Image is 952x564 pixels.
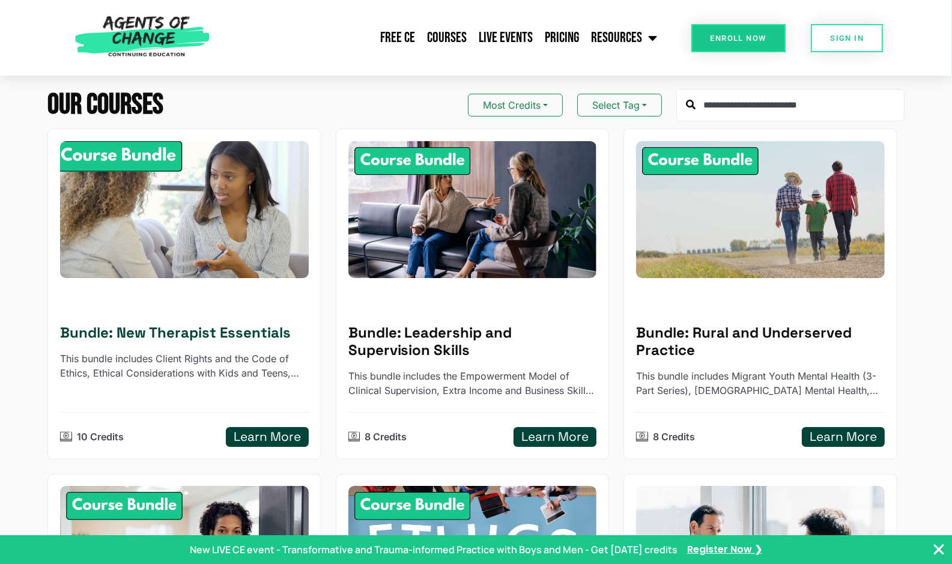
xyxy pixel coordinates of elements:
[473,23,539,53] a: Live Events
[636,141,885,279] img: Rural and Underserved Practice - 8 Credit CE Bundle
[653,429,695,444] p: 8 Credits
[811,24,883,52] a: SIGN IN
[190,542,678,557] p: New LIVE CE event - Transformative and Trauma-informed Practice with Boys and Men - Get [DATE] cr...
[636,369,885,398] p: This bundle includes Migrant Youth Mental Health (3-Part Series), Native American Mental Health, ...
[468,94,563,117] button: Most Credits
[60,324,309,342] h5: Bundle: New Therapist Essentials
[365,429,407,444] p: 8 Credits
[336,129,610,459] a: Leadership and Supervision Skills - 8 Credit CE BundleBundle: Leadership and Supervision SkillsTh...
[348,324,597,359] h5: Bundle: Leadership and Supervision Skills
[539,23,585,53] a: Pricing
[577,94,662,117] button: Select Tag
[421,23,473,53] a: Courses
[47,91,163,120] h2: Our Courses
[348,369,597,398] p: This bundle includes the Empowerment Model of Clinical Supervision, Extra Income and Business Ski...
[691,24,786,52] a: Enroll Now
[521,429,589,444] h5: Learn More
[234,429,301,444] h5: Learn More
[623,129,897,459] a: Rural and Underserved Practice - 8 Credit CE BundleBundle: Rural and Underserved PracticeThis bun...
[932,542,946,557] button: Close Banner
[77,429,124,444] p: 10 Credits
[636,324,885,359] h5: Bundle: Rural and Underserved Practice
[711,34,766,42] span: Enroll Now
[60,141,309,279] div: New Therapist Essentials - 10 Credit CE Bundle
[687,543,762,556] a: Register Now ❯
[585,23,663,53] a: Resources
[47,129,321,459] a: New Therapist Essentials - 10 Credit CE BundleBundle: New Therapist EssentialsThis bundle include...
[374,23,421,53] a: Free CE
[348,141,597,279] img: Leadership and Supervision Skills - 8 Credit CE Bundle
[47,134,321,285] img: New Therapist Essentials - 10 Credit CE Bundle
[216,23,663,53] nav: Menu
[810,429,877,444] h5: Learn More
[60,351,309,380] p: This bundle includes Client Rights and the Code of Ethics, Ethical Considerations with Kids and T...
[830,34,864,42] span: SIGN IN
